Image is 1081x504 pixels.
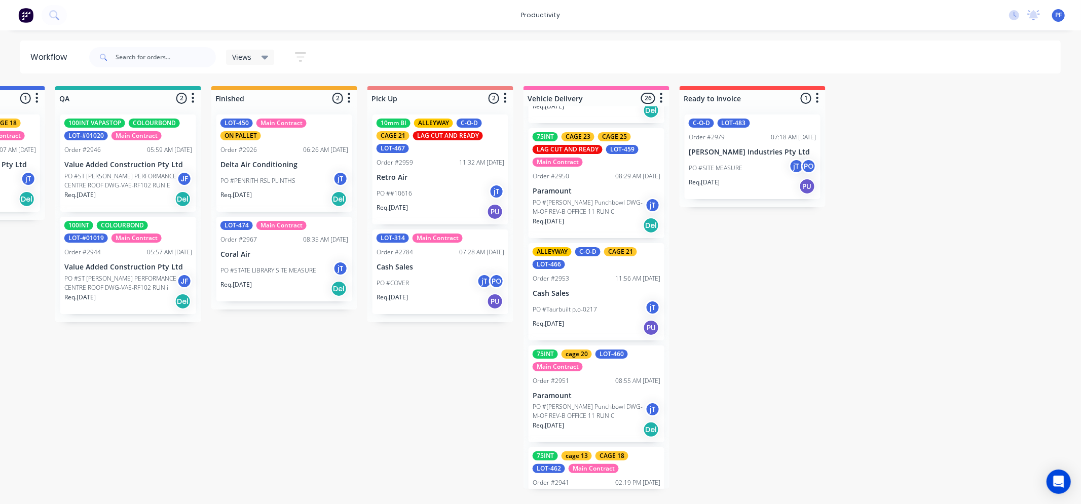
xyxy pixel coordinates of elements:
div: jT [477,274,492,289]
p: Req. [DATE] [533,319,564,328]
div: 75INTcage 20LOT-460Main ContractOrder #295108:55 AM [DATE]ParamountPO #[PERSON_NAME] Punchbowl DW... [529,345,664,443]
div: PU [487,204,503,220]
div: 10mm BIALLEYWAYC-O-DCAGE 21LAG CUT AND READYLOT-467Order #295911:32 AM [DATE]Retro AirPO ##10616j... [372,114,508,224]
div: C-O-D [689,119,714,128]
input: Search for orders... [116,47,216,67]
p: Req. [DATE] [689,178,720,187]
div: PO [801,159,816,174]
div: Main Contract [533,158,583,167]
div: 05:57 AM [DATE] [147,248,192,257]
div: jT [789,159,804,174]
div: Order #2951 [533,376,569,385]
div: 100INT VAPASTOPCOLOURBONDLOT-#01020Main ContractOrder #294605:59 AM [DATE]Value Added Constructio... [60,114,196,212]
div: Del [643,102,659,119]
p: Req. [DATE] [220,190,252,200]
div: Del [19,191,35,207]
div: 100INT [64,221,93,230]
p: Paramount [533,392,660,400]
div: 08:29 AM [DATE] [615,172,660,181]
div: LOT-474 [220,221,253,230]
div: jT [645,402,660,417]
div: Main Contract [569,464,619,473]
div: LOT-467 [377,144,409,153]
div: Del [643,421,659,438]
div: COLOURBOND [129,119,180,128]
p: PO #[PERSON_NAME] Punchbowl DWG-M-OF REV-B OFFICE 11 RUN C [533,198,645,216]
div: Del [175,191,191,207]
p: Req. [DATE] [64,190,96,200]
p: PO #Taurbuilt p.o-0217 [533,305,597,314]
div: cage 13 [562,451,592,460]
div: jT [21,171,36,186]
p: Req. [DATE] [533,421,564,430]
div: C-O-D [575,247,601,256]
div: LOT-462 [533,464,565,473]
div: Order #2784 [377,248,413,257]
div: 75INTCAGE 23CAGE 25LAG CUT AND READYLOT-459Main ContractOrder #295008:29 AM [DATE]ParamountPO #[P... [529,128,664,238]
div: LOT-450Main ContractON PALLETOrder #292606:26 AM [DATE]Delta Air ConditioningPO #PENRITH RSL PLIN... [216,114,352,212]
div: 08:55 AM [DATE] [615,376,660,385]
div: CAGE 21 [604,247,637,256]
p: Value Added Construction Pty Ltd [64,263,192,272]
div: LOT-314 [377,234,409,243]
div: Order #2979 [689,133,725,142]
div: Del [331,281,347,297]
div: 07:28 AM [DATE] [459,248,504,257]
p: PO #SITE MEASURE [689,164,743,173]
div: jT [645,198,660,213]
div: C-O-D [457,119,482,128]
div: LOT-#01020 [64,131,108,140]
div: JF [177,274,192,289]
p: Retro Air [377,173,504,182]
div: COLOURBOND [97,221,148,230]
div: 11:32 AM [DATE] [459,158,504,167]
div: 75INT [533,132,558,141]
div: Workflow [30,51,72,63]
p: Paramount [533,187,660,196]
div: jT [489,184,504,199]
div: jT [333,171,348,186]
div: 07:18 AM [DATE] [771,133,816,142]
div: LOT-474Main ContractOrder #296708:35 AM [DATE]Coral AirPO #STATE LIBRARY SITE MEASUREjTReq.[DATE]Del [216,217,352,301]
div: ALLEYWAY [533,247,572,256]
div: LOT-483 [718,119,750,128]
div: Open Intercom Messenger [1047,470,1071,494]
p: PO #PENRITH RSL PLINTHS [220,176,295,185]
div: CAGE 18 [595,451,628,460]
div: LOT-#01019 [64,234,108,243]
div: CAGE 21 [377,131,409,140]
span: PF [1055,11,1062,20]
div: cage 20 [562,350,592,359]
div: LOT-314Main ContractOrder #278407:28 AM [DATE]Cash SalesPO #COVERjTPOReq.[DATE]PU [372,229,508,314]
div: PU [487,293,503,309]
div: Main Contract [256,221,307,230]
div: ALLEYWAY [414,119,453,128]
p: Req. [DATE] [64,293,96,302]
img: Factory [18,8,33,23]
p: PO #ST [PERSON_NAME] PERFORMANCE CENTRE ROOF DWG-VAE-RF102 RUN i [64,274,177,292]
span: Views [232,52,251,62]
div: Order #2944 [64,248,101,257]
div: Main Contract [413,234,463,243]
div: 10mm BI [377,119,411,128]
div: Del [643,217,659,234]
div: LAG CUT AND READY [413,131,483,140]
div: Order #2950 [533,172,569,181]
div: 75INT [533,350,558,359]
div: Del [175,293,191,309]
div: PU [799,178,815,195]
p: Req. [DATE] [533,102,564,111]
div: LOT-459 [606,145,639,154]
div: Del [331,191,347,207]
p: Delta Air Conditioning [220,161,348,169]
div: LOT-466 [533,260,565,269]
div: productivity [516,8,565,23]
div: Order #2967 [220,235,257,244]
p: PO #COVER [377,279,409,288]
div: 75INT [533,451,558,460]
div: CAGE 25 [598,132,631,141]
div: 100INT VAPASTOP [64,119,125,128]
div: Order #2946 [64,145,101,154]
div: Main Contract [111,131,162,140]
div: Order #2953 [533,274,569,283]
